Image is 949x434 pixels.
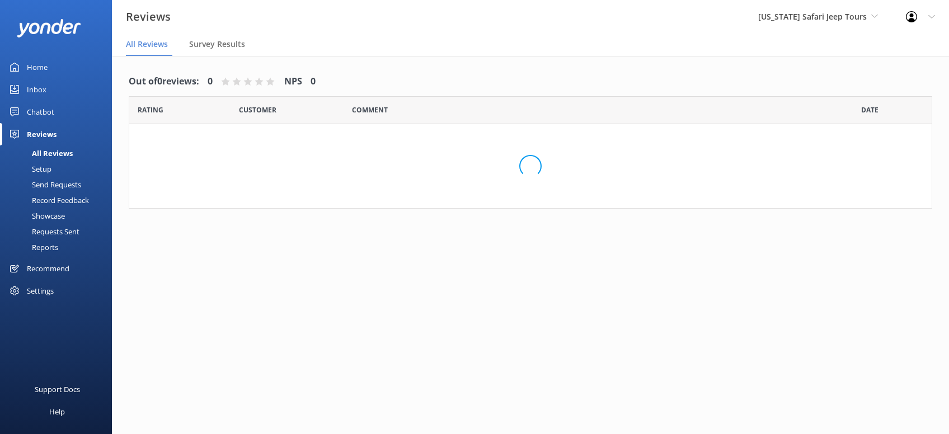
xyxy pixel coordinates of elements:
[7,145,112,161] a: All Reviews
[126,8,171,26] h3: Reviews
[7,161,112,177] a: Setup
[126,39,168,50] span: All Reviews
[138,105,163,115] span: Date
[7,145,73,161] div: All Reviews
[7,192,112,208] a: Record Feedback
[189,39,245,50] span: Survey Results
[7,161,51,177] div: Setup
[27,257,69,280] div: Recommend
[861,105,878,115] span: Date
[7,239,58,255] div: Reports
[27,101,54,123] div: Chatbot
[284,74,302,89] h4: NPS
[7,177,81,192] div: Send Requests
[7,239,112,255] a: Reports
[27,280,54,302] div: Settings
[352,105,388,115] span: Question
[7,192,89,208] div: Record Feedback
[129,74,199,89] h4: Out of 0 reviews:
[239,105,276,115] span: Date
[758,11,867,22] span: [US_STATE] Safari Jeep Tours
[49,400,65,423] div: Help
[7,224,79,239] div: Requests Sent
[7,208,65,224] div: Showcase
[311,74,316,89] h4: 0
[208,74,213,89] h4: 0
[17,19,81,37] img: yonder-white-logo.png
[7,177,112,192] a: Send Requests
[7,208,112,224] a: Showcase
[27,78,46,101] div: Inbox
[7,224,112,239] a: Requests Sent
[27,56,48,78] div: Home
[27,123,57,145] div: Reviews
[35,378,80,400] div: Support Docs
